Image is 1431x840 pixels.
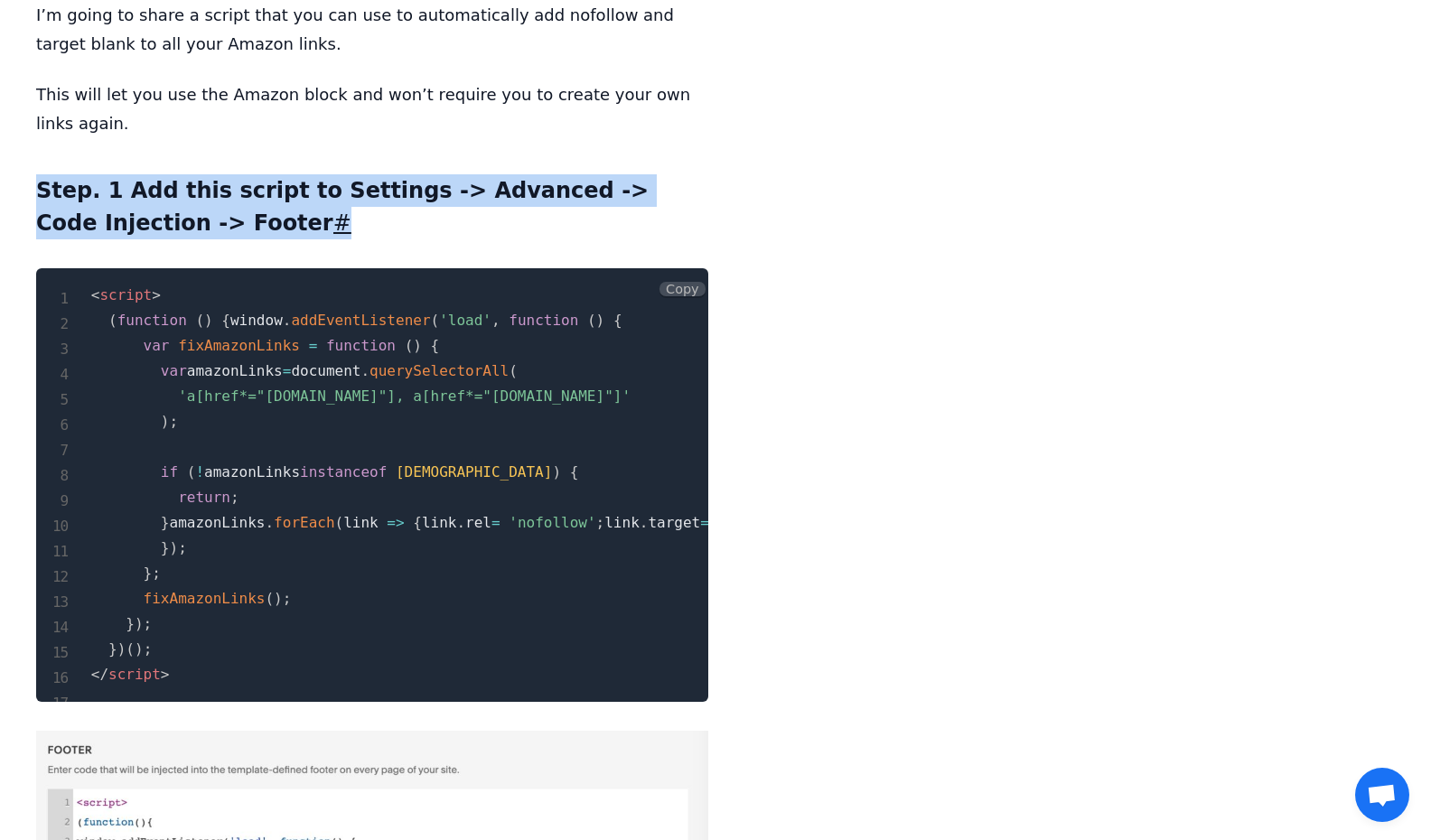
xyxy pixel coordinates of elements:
span: ( [509,362,518,379]
span: => [387,514,404,531]
span: 'nofollow' [509,514,595,531]
span: window amazonLinks document amazonLinks amazonLinks link rel link target [91,312,796,658]
span: > [161,666,170,683]
span: { [613,312,622,329]
span: ( [265,590,274,607]
span: return [178,489,230,506]
span: = [309,337,318,354]
span: function [326,337,396,354]
span: ) [170,539,179,556]
span: forEach [274,514,334,531]
span: ; [178,539,187,556]
span: ; [152,565,161,582]
span: addEventListener [291,312,430,329]
span: 'load' [439,312,491,329]
span: ; [144,640,153,658]
span: { [570,463,579,481]
span: var [161,362,187,379]
h3: Step. 1 Add this script to Settings -> Advanced -> Code Injection -> Footer [36,174,708,239]
span: } [161,539,170,556]
span: ( [335,514,344,531]
span: ; [170,413,179,430]
span: ) [117,640,126,658]
button: Copy [659,282,706,296]
span: ( [187,463,196,481]
span: ) [413,337,422,354]
span: . [456,514,465,531]
span: link [343,514,379,531]
span: ) [274,590,283,607]
span: ; [283,590,292,607]
span: fixAmazonLinks [178,337,300,354]
span: { [413,514,422,531]
span: </ [91,666,108,683]
span: . [265,514,274,531]
span: instanceof [300,463,387,481]
span: ! [195,463,204,481]
a: Open chat [1355,768,1409,822]
span: > [152,286,161,303]
span: [DEMOGRAPHIC_DATA] [396,463,552,481]
span: function [509,312,578,329]
span: ) [204,312,213,329]
span: { [431,337,440,354]
span: ( [108,312,117,329]
span: ) [596,312,605,329]
span: . [283,312,292,329]
span: , [491,312,500,329]
span: = [491,514,500,531]
span: ( [126,640,135,658]
span: ( [195,312,204,329]
span: function [117,312,187,329]
span: . [640,514,649,531]
span: querySelectorAll [369,362,509,379]
span: = [700,514,709,531]
span: ( [431,312,440,329]
p: This will let you use the Amazon block and won’t require you to create your own links again. [36,80,708,138]
span: = [283,362,292,379]
p: I’m going to share a script that you can use to automatically add nofollow and target blank to al... [36,1,708,59]
span: ) [135,640,144,658]
span: ; [144,615,153,632]
a: # [333,210,351,236]
span: script [91,666,161,683]
span: if [161,463,178,481]
span: } [126,615,135,632]
span: ( [405,337,414,354]
span: ( [587,312,596,329]
span: } [108,640,117,658]
span: script [91,286,152,303]
span: ) [552,463,561,481]
span: ) [161,413,170,430]
span: } [161,514,170,531]
span: } [144,565,153,582]
span: 'a[href*="[DOMAIN_NAME]"], a[href*="[DOMAIN_NAME]"]' [178,387,631,405]
span: ; [230,489,239,506]
span: { [221,312,230,329]
span: ; [596,514,605,531]
span: < [91,286,100,303]
span: ) [135,615,144,632]
span: fixAmazonLinks [144,590,266,607]
span: . [360,362,369,379]
span: var [144,337,170,354]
